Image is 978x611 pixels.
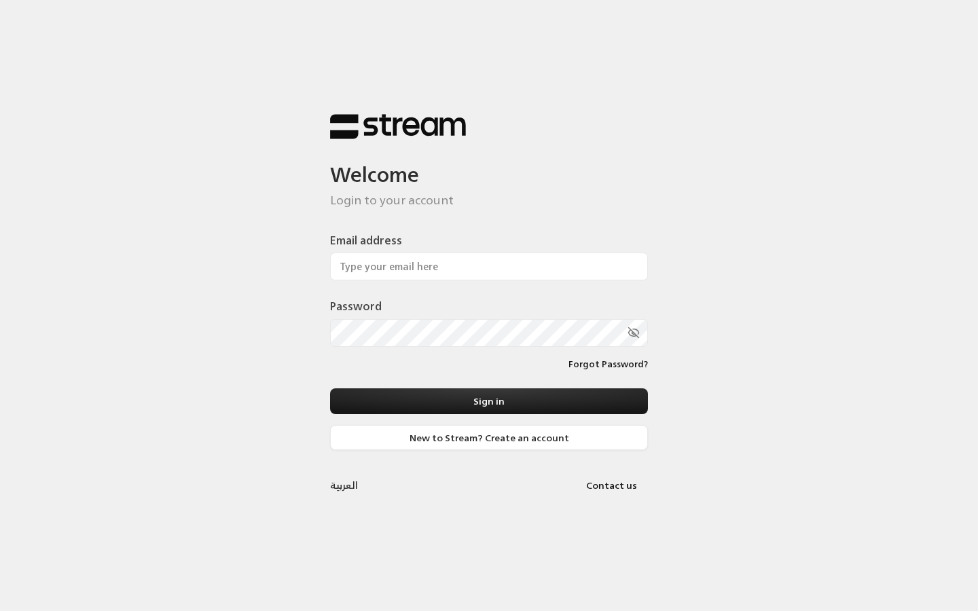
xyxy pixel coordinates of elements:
[330,425,648,450] a: New to Stream? Create an account
[330,253,648,280] input: Type your email here
[575,477,648,494] a: Contact us
[330,232,402,248] label: Email address
[622,321,645,344] button: toggle password visibility
[330,140,648,187] h3: Welcome
[330,473,358,498] a: العربية
[330,193,648,208] h5: Login to your account
[330,298,382,314] label: Password
[568,358,648,371] a: Forgot Password?
[330,113,466,140] img: Stream Logo
[330,388,648,413] button: Sign in
[575,473,648,498] button: Contact us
